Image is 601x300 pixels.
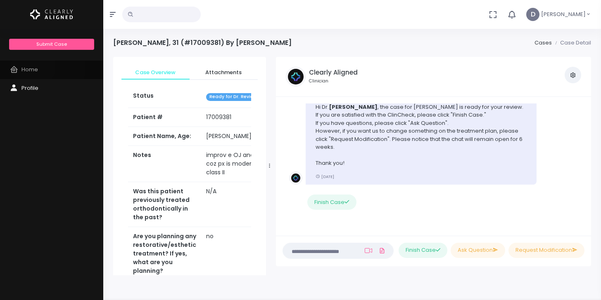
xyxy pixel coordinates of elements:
button: Request Modification [508,243,584,258]
td: N/A [201,182,271,227]
th: Patient Name, Age: [128,127,201,146]
span: [PERSON_NAME] [541,10,586,19]
span: Submit Case [36,41,67,47]
td: 17009381 [201,108,271,127]
p: Hi Dr. , the case for [PERSON_NAME] is ready for your review. If you are satisfied with the ClinC... [316,103,527,167]
button: Finish Case [307,195,356,210]
span: D [526,8,539,21]
th: Notes [128,146,201,182]
a: Add Files [377,243,387,258]
span: Case Overview [128,68,183,77]
li: Case Detail [552,39,591,47]
td: [PERSON_NAME], 31 [201,127,271,146]
span: Profile [21,84,38,92]
a: Cases [534,39,552,47]
h5: Clearly Aligned [309,69,358,76]
th: Was this patient previously treated orthodontically in the past? [128,182,201,227]
th: Are you planning any restorative/esthetic treatment? If yes, what are you planning? [128,227,201,281]
td: no [201,227,271,281]
span: Home [21,66,38,73]
a: Add Loom Video [363,247,374,254]
td: improv e OJ and OB coz px is moderate class II [201,146,271,182]
button: Ask Question [451,243,505,258]
h4: [PERSON_NAME], 31 (#17009381) By [PERSON_NAME] [113,39,292,47]
small: Clinician [309,78,358,84]
b: [PERSON_NAME] [329,103,378,111]
img: Logo Horizontal [30,6,73,23]
th: Status [128,87,201,108]
div: scrollable content [113,57,266,275]
span: Attachments [196,68,251,77]
small: [DATE] [316,174,334,179]
button: Finish Case [399,243,447,258]
div: scrollable content [283,103,584,228]
span: Ready for Dr. Review [206,93,260,101]
a: Submit Case [9,39,94,50]
th: Patient # [128,108,201,127]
